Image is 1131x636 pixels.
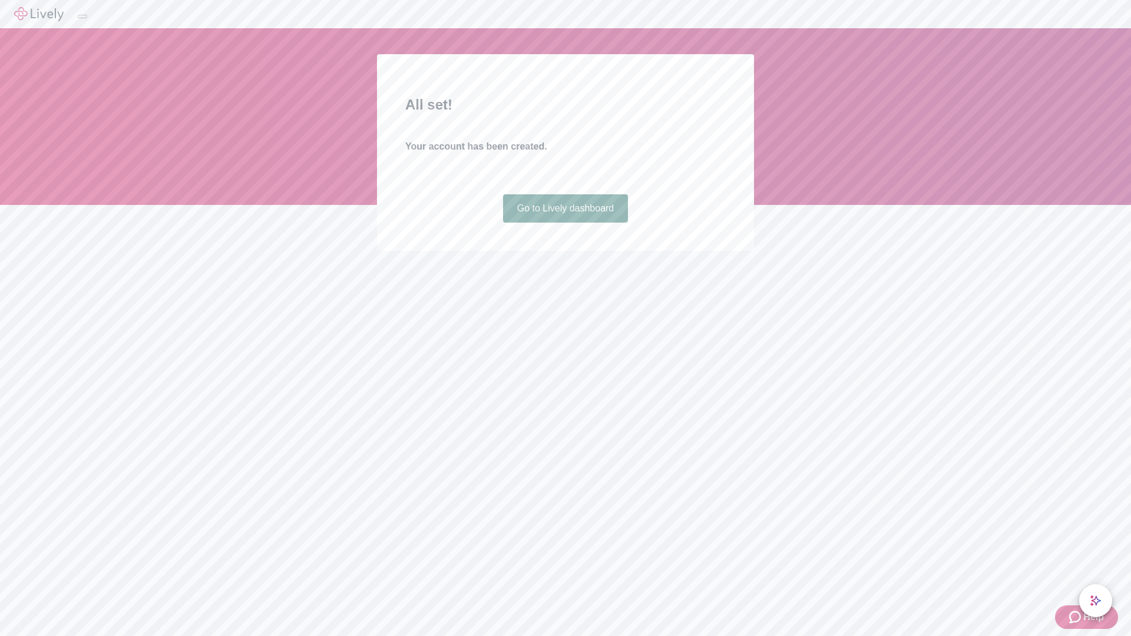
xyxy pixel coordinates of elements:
[1069,610,1083,624] svg: Zendesk support icon
[405,94,726,115] h2: All set!
[405,140,726,154] h4: Your account has been created.
[1083,610,1104,624] span: Help
[78,15,87,18] button: Log out
[14,7,64,21] img: Lively
[503,194,629,223] a: Go to Lively dashboard
[1079,584,1112,617] button: chat
[1055,605,1118,629] button: Zendesk support iconHelp
[1090,595,1102,607] svg: Lively AI Assistant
